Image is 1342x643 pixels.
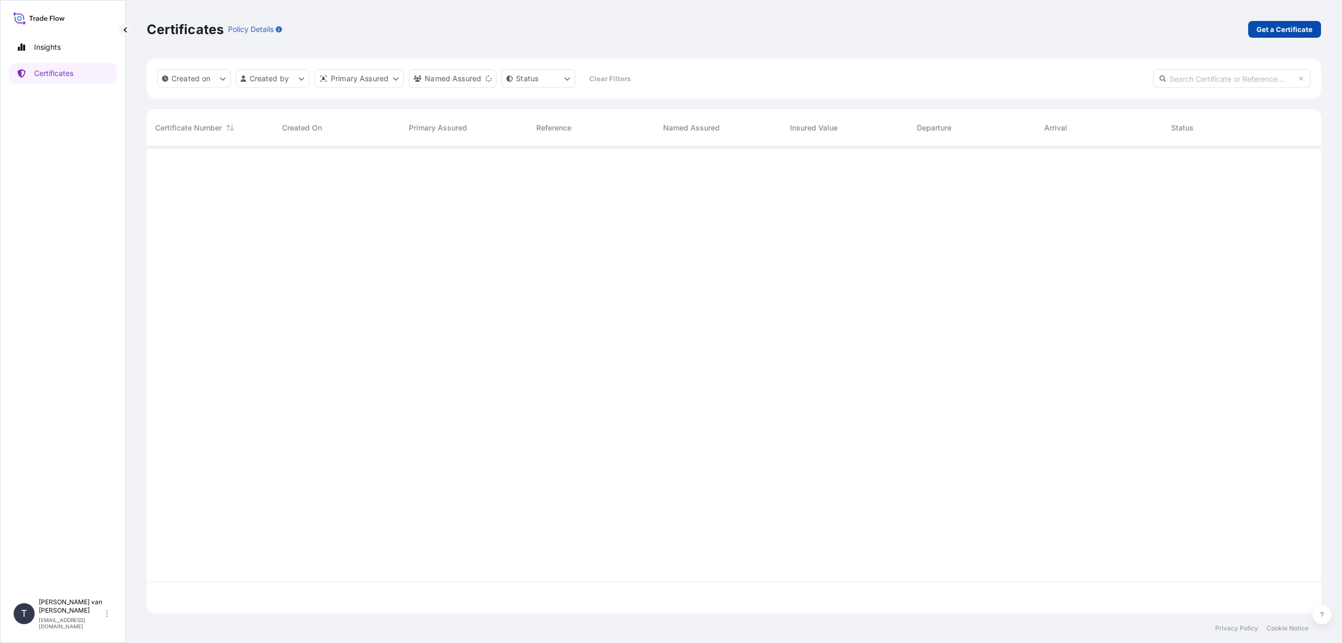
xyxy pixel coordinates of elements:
span: Certificate Number [155,123,222,133]
p: Insights [34,42,61,52]
button: certificateStatus Filter options [502,69,575,88]
p: Get a Certificate [1257,24,1313,35]
a: Certificates [9,63,117,84]
button: distributor Filter options [315,69,404,88]
input: Search Certificate or Reference... [1153,69,1311,88]
p: Policy Details [228,24,274,35]
button: cargoOwner Filter options [409,69,496,88]
p: [PERSON_NAME] van [PERSON_NAME] [39,598,104,615]
p: Created by [250,73,289,84]
p: Status [516,73,538,84]
span: Created On [282,123,322,133]
span: Departure [917,123,951,133]
span: Reference [536,123,571,133]
p: Created on [171,73,211,84]
p: Primary Assured [331,73,388,84]
p: Clear Filters [589,73,631,84]
span: Named Assured [663,123,720,133]
span: T [21,608,27,619]
p: Named Assured [425,73,481,84]
button: Sort [224,122,236,134]
p: [EMAIL_ADDRESS][DOMAIN_NAME] [39,617,104,629]
span: Arrival [1044,123,1067,133]
span: Insured Value [790,123,838,133]
a: Cookie Notice [1267,624,1308,633]
button: Clear Filters [580,70,639,87]
p: Certificates [147,21,224,38]
a: Get a Certificate [1248,21,1321,38]
a: Insights [9,37,117,58]
span: Status [1171,123,1194,133]
button: createdBy Filter options [236,69,309,88]
button: createdOn Filter options [157,69,231,88]
span: Primary Assured [409,123,467,133]
a: Privacy Policy [1215,624,1258,633]
p: Certificates [34,68,73,79]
